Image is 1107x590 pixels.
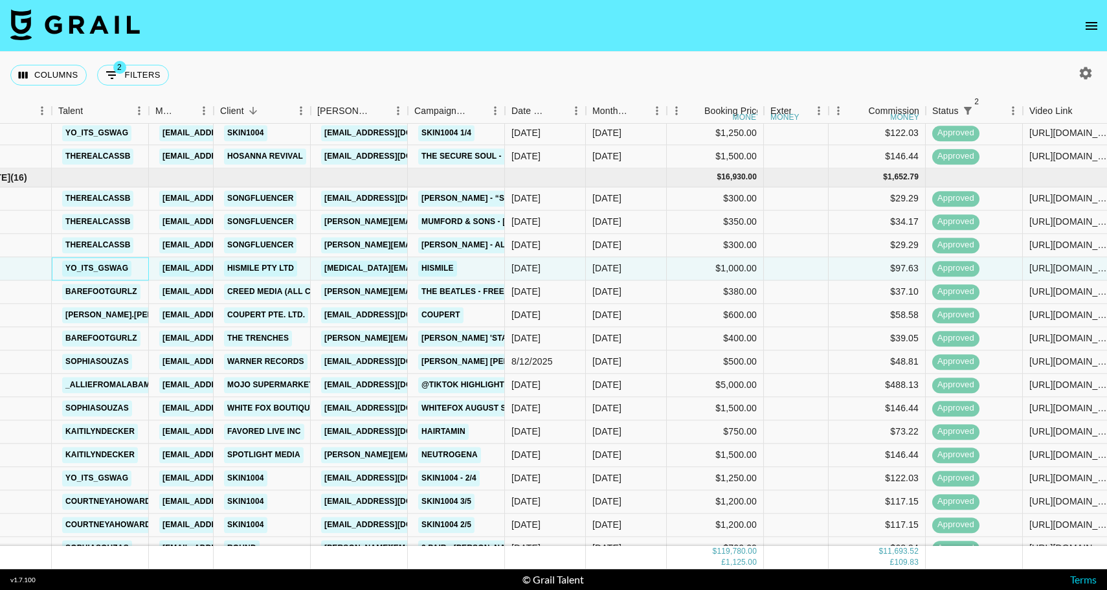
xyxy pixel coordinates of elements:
div: $5,000.00 [667,374,764,397]
div: © Grail Talent [522,573,584,586]
div: 8/8/2025 [511,309,541,322]
div: 7/7/2025 [511,402,541,415]
a: 2 Pair - [PERSON_NAME] [418,540,523,556]
button: Menu [388,101,408,120]
div: Talent [58,98,83,124]
a: [EMAIL_ADDRESS][DOMAIN_NAME] [321,354,466,370]
div: 7/24/2025 [511,495,541,508]
div: Aug '25 [592,356,621,369]
div: $700.00 [667,537,764,560]
a: [EMAIL_ADDRESS][DOMAIN_NAME] [159,260,304,277]
div: $1,000.00 [667,257,764,280]
span: approved [932,151,979,163]
a: yo_its_gswag [62,260,131,277]
div: Talent [52,98,149,124]
div: $380.00 [667,280,764,304]
a: SKIN1004 [224,494,267,510]
a: [EMAIL_ADDRESS][DOMAIN_NAME] [159,307,304,323]
a: [PERSON_NAME] - “Song For My Son” feat. [PERSON_NAME] [418,190,675,207]
div: [PERSON_NAME] [317,98,370,124]
div: 8/27/2025 [511,286,541,299]
div: 8/8/2025 [511,216,541,229]
span: approved [932,543,979,555]
div: Video Link [1029,98,1073,124]
div: $1,250.00 [667,467,764,490]
button: Menu [809,101,829,120]
div: $500.00 [667,350,764,374]
button: Menu [291,101,311,120]
div: 8/7/2025 [511,449,541,462]
a: therealcassb [62,214,133,230]
div: Campaign (Type) [414,98,467,124]
div: £ [721,558,726,569]
a: barefootgurlz [62,330,140,346]
div: money [890,113,919,121]
button: Sort [83,102,101,120]
a: sophiasouzas [62,540,132,556]
a: Spotlight Media [224,447,304,463]
a: Terms [1070,573,1097,585]
div: $29.29 [829,234,926,257]
div: $488.13 [829,374,926,397]
span: approved [932,240,979,252]
a: Warner Records [224,354,307,370]
span: approved [932,473,979,485]
div: $29.29 [829,187,926,210]
a: The Beatles - Free As A Bird [418,284,550,300]
a: [EMAIL_ADDRESS][DOMAIN_NAME] [159,470,304,486]
div: Client [214,98,311,124]
div: $117.15 [829,490,926,514]
span: approved [932,496,979,508]
a: sophiasouzas [62,354,132,370]
div: $400.00 [667,327,764,350]
a: Favored Live Inc [224,424,304,440]
a: White Fox Boutique [224,400,319,416]
a: [EMAIL_ADDRESS][DOMAIN_NAME] [159,354,304,370]
a: [EMAIL_ADDRESS][DOMAIN_NAME] [321,307,466,323]
a: kaitilyndecker [62,424,138,440]
div: Aug '25 [592,472,621,485]
a: [EMAIL_ADDRESS][DOMAIN_NAME] [159,447,304,463]
a: [PERSON_NAME][EMAIL_ADDRESS][DOMAIN_NAME] [321,284,532,300]
span: approved [932,263,979,275]
button: Show filters [959,102,977,120]
a: Hosanna Revival [224,148,306,165]
div: 11,693.52 [883,547,919,558]
div: $1,200.00 [667,490,764,514]
button: Menu [129,101,149,120]
a: _alliefromalabama_ [62,377,164,393]
a: Coupert [418,307,464,323]
a: yo_its_gswag [62,125,131,141]
div: 8/1/2025 [511,262,541,275]
div: 7/24/2025 [511,519,541,532]
div: Aug '25 [592,216,621,229]
span: approved [932,403,979,415]
div: Manager [149,98,214,124]
a: [MEDICAL_DATA][EMAIL_ADDRESS][PERSON_NAME][DOMAIN_NAME] [321,260,599,277]
a: therealcassb [62,190,133,207]
div: $1,500.00 [667,444,764,467]
a: [EMAIL_ADDRESS][DOMAIN_NAME] [321,148,466,165]
div: $146.44 [829,145,926,168]
div: 1,652.79 [888,172,919,183]
button: Menu [194,101,214,120]
div: $300.00 [667,234,764,257]
a: Mumford & Sons - [PERSON_NAME] [418,214,572,230]
span: 2 [113,61,126,74]
a: [EMAIL_ADDRESS][DOMAIN_NAME] [159,237,304,253]
div: $117.15 [829,514,926,537]
a: [PERSON_NAME] 'Stay' [418,330,517,346]
button: Sort [791,102,809,120]
div: $ [883,172,888,183]
a: SKIN1004 [224,517,267,533]
a: Round [224,540,260,556]
a: therealcassb [62,237,133,253]
div: Aug '25 [592,449,621,462]
button: Sort [977,102,995,120]
a: [EMAIL_ADDRESS][DOMAIN_NAME] [159,125,304,141]
a: [EMAIL_ADDRESS][DOMAIN_NAME] [321,424,466,440]
button: Menu [1003,101,1023,120]
div: 119,780.00 [717,547,757,558]
a: [PERSON_NAME][EMAIL_ADDRESS][DOMAIN_NAME] [321,330,532,346]
a: [PERSON_NAME].[PERSON_NAME] [62,307,204,323]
